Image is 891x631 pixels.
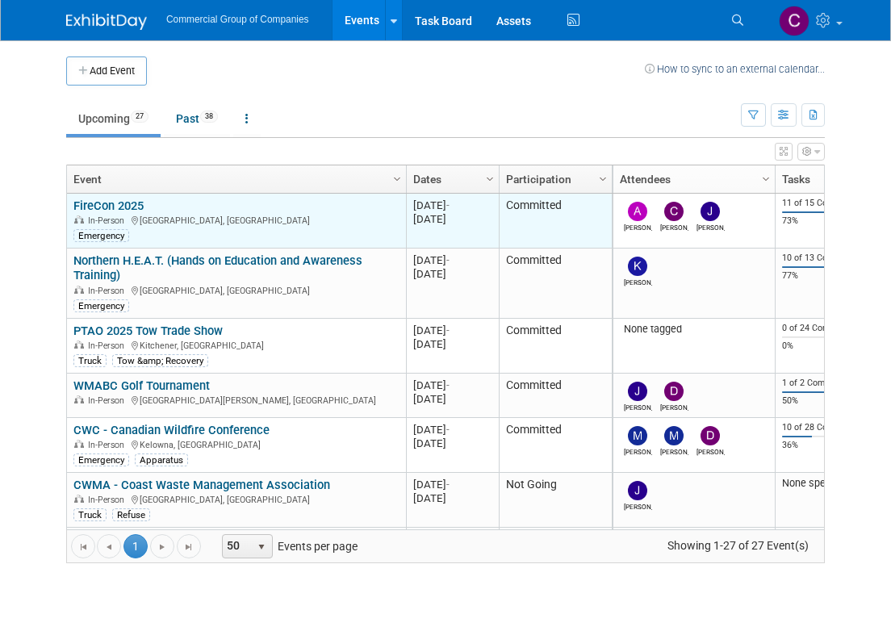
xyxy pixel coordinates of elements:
[628,257,647,276] img: Kelly Mayhew
[156,541,169,554] span: Go to the next page
[74,341,84,349] img: In-Person Event
[413,478,492,491] div: [DATE]
[73,299,129,312] div: Emergency
[664,426,684,445] img: Mike Thomson
[660,401,688,412] div: David West
[624,221,652,232] div: Alexander Cafovski
[499,319,612,374] td: Committed
[664,202,684,221] img: Cole Mattern
[482,165,500,190] a: Column Settings
[73,283,399,297] div: [GEOGRAPHIC_DATA], [GEOGRAPHIC_DATA]
[73,378,210,393] a: WMABC Golf Tournament
[782,323,866,334] div: 0 of 24 Complete
[446,424,450,436] span: -
[782,165,861,193] a: Tasks
[73,478,330,492] a: CWMA - Coast Waste Management Association
[782,198,866,209] div: 11 of 15 Complete
[73,393,399,407] div: [GEOGRAPHIC_DATA][PERSON_NAME], [GEOGRAPHIC_DATA]
[782,395,866,407] div: 50%
[628,481,647,500] img: Jason Fast
[782,422,866,433] div: 10 of 28 Complete
[620,165,764,193] a: Attendees
[74,440,84,448] img: In-Person Event
[131,111,148,123] span: 27
[645,63,825,75] a: How to sync to an external calendar...
[413,378,492,392] div: [DATE]
[71,534,95,558] a: Go to the first page
[446,379,450,391] span: -
[413,212,492,226] div: [DATE]
[624,276,652,286] div: Kelly Mayhew
[782,253,866,264] div: 10 of 13 Complete
[782,378,866,389] div: 1 of 2 Complete
[628,426,647,445] img: Mike Feduniw
[202,534,374,558] span: Events per page
[701,426,720,445] img: Darren Daviduck
[413,267,492,281] div: [DATE]
[653,534,824,557] span: Showing 1-27 of 27 Event(s)
[782,270,866,282] div: 77%
[88,440,129,450] span: In-Person
[73,213,399,227] div: [GEOGRAPHIC_DATA], [GEOGRAPHIC_DATA]
[624,500,652,511] div: Jason Fast
[701,202,720,221] img: Jamie Zimmerman
[782,341,866,352] div: 0%
[499,374,612,418] td: Committed
[177,534,201,558] a: Go to the last page
[102,541,115,554] span: Go to the previous page
[73,453,129,466] div: Emergency
[112,508,150,521] div: Refuse
[413,392,492,406] div: [DATE]
[499,473,612,528] td: Not Going
[413,491,492,505] div: [DATE]
[73,508,107,521] div: Truck
[88,286,129,296] span: In-Person
[624,445,652,456] div: Mike Feduniw
[499,418,612,473] td: Committed
[74,495,84,503] img: In-Person Event
[413,165,488,193] a: Dates
[660,445,688,456] div: Mike Thomson
[696,445,725,456] div: Darren Daviduck
[413,423,492,437] div: [DATE]
[73,338,399,352] div: Kitchener, [GEOGRAPHIC_DATA]
[255,541,268,554] span: select
[74,286,84,294] img: In-Person Event
[499,528,612,583] td: Considering
[779,6,809,36] img: Cole Mattern
[413,437,492,450] div: [DATE]
[73,437,399,451] div: Kelowna, [GEOGRAPHIC_DATA]
[66,103,161,134] a: Upcoming27
[74,215,84,224] img: In-Person Event
[88,215,129,226] span: In-Person
[112,354,208,367] div: Tow &amp; Recovery
[73,253,362,283] a: Northern H.E.A.T. (Hands on Education and Awareness Training)
[624,401,652,412] div: Jason Fast
[499,249,612,319] td: Committed
[413,253,492,267] div: [DATE]
[164,103,230,134] a: Past38
[66,14,147,30] img: ExhibitDay
[150,534,174,558] a: Go to the next page
[73,165,395,193] a: Event
[413,324,492,337] div: [DATE]
[223,535,250,558] span: 50
[73,229,129,242] div: Emergency
[123,534,148,558] span: 1
[73,324,223,338] a: PTAO 2025 Tow Trade Show
[88,341,129,351] span: In-Person
[200,111,218,123] span: 38
[73,198,144,213] a: FireCon 2025
[628,202,647,221] img: Alexander Cafovski
[389,165,407,190] a: Column Settings
[782,215,866,227] div: 73%
[413,198,492,212] div: [DATE]
[73,492,399,506] div: [GEOGRAPHIC_DATA], [GEOGRAPHIC_DATA]
[88,495,129,505] span: In-Person
[696,221,725,232] div: Jamie Zimmerman
[66,56,147,86] button: Add Event
[759,173,772,186] span: Column Settings
[499,194,612,249] td: Committed
[628,382,647,401] img: Jason Fast
[97,534,121,558] a: Go to the previous page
